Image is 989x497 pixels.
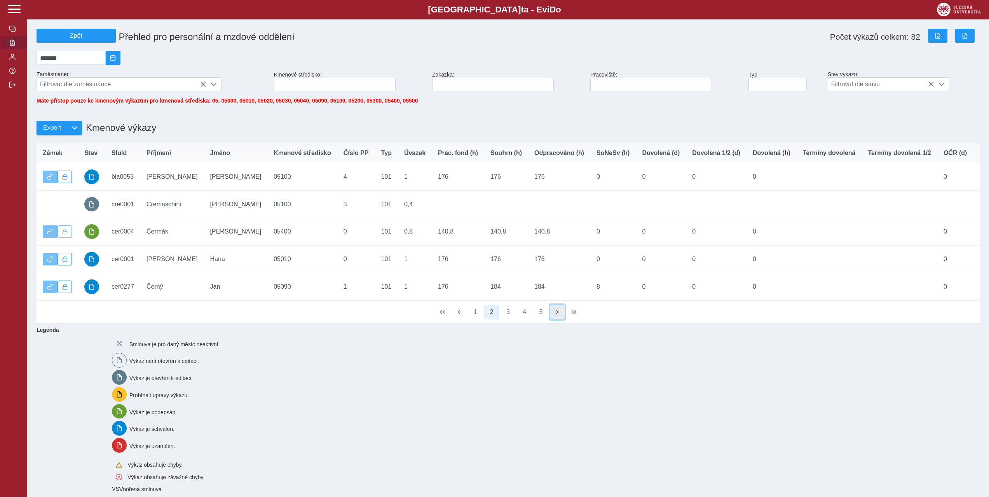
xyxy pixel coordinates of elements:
span: Smlouva je pro daný měsíc neaktivní. [129,341,220,347]
td: 8 [590,273,636,300]
td: 0,4 [398,190,432,218]
td: 0,8 [398,218,432,246]
td: Jan [204,273,268,300]
div: Kmenové středisko: [271,68,429,94]
td: 101 [375,190,398,218]
td: 1 [398,163,432,191]
button: Uzamknout [58,281,72,293]
span: Výkaz je podepsán. [129,409,177,415]
span: Číslo PP [344,150,369,157]
td: 0 [337,218,375,246]
button: Výkaz je odemčen. [43,281,58,293]
span: Počet výkazů celkem: 82 [830,32,920,42]
td: cre0001 [105,190,140,218]
td: 101 [375,246,398,273]
img: logo_web_su.png [937,3,981,16]
span: Dovolená (d) [642,150,680,157]
span: o [556,5,561,14]
td: cer0277 [105,273,140,300]
td: 176 [528,163,590,191]
span: Výkaz obsahuje chyby. [127,462,183,468]
button: schváleno [84,252,99,267]
span: Máte přístup pouze ke kmenovým výkazům pro kmenová střediska: 05, 05000, 05010, 05020, 05030, 050... [37,98,418,104]
td: 05400 [267,218,337,246]
td: 1 [337,273,375,300]
td: 176 [432,273,484,300]
td: 176 [432,246,484,273]
span: OČR (d) [944,150,967,157]
td: 1 [398,273,432,300]
span: Zpět [40,32,112,39]
button: Uzamknout [58,171,72,183]
td: 140,8 [484,218,528,246]
td: 101 [375,218,398,246]
button: prázdný [84,197,99,212]
span: t [521,5,523,14]
span: Termíny dovolená [803,150,856,157]
span: Termíny dovolená 1/2 [868,150,931,157]
span: Úvazek [404,150,426,157]
button: Uzamknout [58,253,72,265]
td: 184 [484,273,528,300]
span: Export [43,124,61,131]
span: Příjmení [147,150,171,157]
td: 0 [937,218,973,246]
td: 0 [747,163,797,191]
span: Výkaz je otevřen k editaci. [129,375,193,381]
b: [GEOGRAPHIC_DATA] a - Evi [23,5,966,15]
div: Typ: [745,68,825,94]
h1: Přehled pro personální a mzdové oddělení [116,28,591,45]
button: 5 [534,305,548,319]
td: 184 [528,273,590,300]
span: Kmenové středisko [274,150,331,157]
span: Dovolená 1/2 (d) [692,150,740,157]
span: Filtrovat dle stavu [828,78,934,91]
td: 4 [337,163,375,191]
td: cer0004 [105,218,140,246]
td: 0 [590,246,636,273]
button: schváleno [84,169,99,184]
span: Stav [84,150,98,157]
button: Export do PDF [955,29,975,43]
h1: Kmenové výkazy [82,119,156,137]
button: Výkaz je odemčen. [43,225,58,238]
button: Export do Excelu [928,29,947,43]
td: 176 [484,246,528,273]
button: Výkaz je odemčen. [43,253,58,265]
td: 05010 [267,246,337,273]
button: Výkaz je odemčen. [43,171,58,183]
td: 0 [747,218,797,246]
td: [PERSON_NAME] [204,218,268,246]
span: Souhrn (h) [490,150,522,157]
button: Zpět [37,29,116,43]
td: [PERSON_NAME] [140,246,204,273]
td: 05100 [267,163,337,191]
td: 05090 [267,273,337,300]
td: 101 [375,163,398,191]
button: podepsáno [84,224,99,239]
td: 05100 [267,190,337,218]
div: Stav výkazu: [825,68,983,94]
div: Zaměstnanec: [33,68,271,94]
td: 0 [636,218,686,246]
td: 0 [686,218,747,246]
button: 2 [484,305,499,319]
td: 0 [590,218,636,246]
span: Zámek [43,150,63,157]
button: 2025/09 [106,51,120,65]
td: 0 [747,246,797,273]
td: 0 [686,273,747,300]
span: Výkaz obsahuje závažné chyby. [127,474,204,480]
td: Černý [140,273,204,300]
td: 140,8 [432,218,484,246]
span: SoNeSv (h) [597,150,630,157]
td: 1 [398,246,432,273]
td: 176 [432,163,484,191]
span: Výkaz je uzamčen. [129,443,175,449]
td: 0 [937,273,973,300]
td: 140,8 [528,218,590,246]
button: Export [37,121,67,135]
td: 0 [636,273,686,300]
td: [PERSON_NAME] [204,163,268,191]
span: Smlouva vnořená do kmene [112,486,119,492]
